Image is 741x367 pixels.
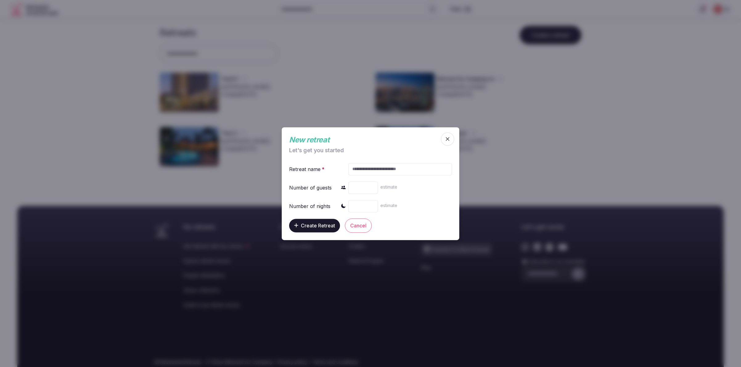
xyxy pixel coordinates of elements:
[289,165,326,173] div: Retreat name
[289,218,340,232] button: Create Retreat
[301,222,335,228] span: Create Retreat
[345,218,372,232] button: Cancel
[289,184,332,191] div: Number of guests
[289,147,440,153] div: Let's get you started
[289,135,440,145] div: New retreat
[380,184,397,190] span: estimate
[380,203,397,208] span: estimate
[289,202,330,210] div: Number of nights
